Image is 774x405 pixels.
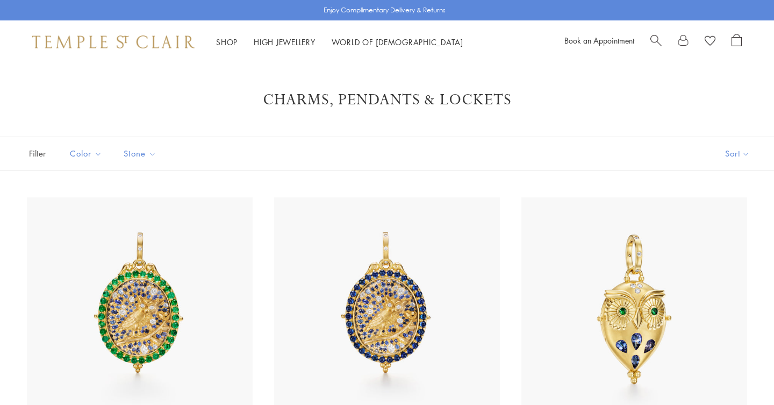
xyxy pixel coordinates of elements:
a: View Wishlist [705,34,715,50]
span: Stone [118,147,164,160]
a: Book an Appointment [564,35,634,46]
img: Temple St. Clair [32,35,195,48]
a: High JewelleryHigh Jewellery [254,37,316,47]
button: Color [62,141,110,166]
button: Show sort by [701,137,774,170]
a: ShopShop [216,37,238,47]
button: Stone [116,141,164,166]
h1: Charms, Pendants & Lockets [43,90,731,110]
span: Color [64,147,110,160]
a: Open Shopping Bag [732,34,742,50]
nav: Main navigation [216,35,463,49]
p: Enjoy Complimentary Delivery & Returns [324,5,446,16]
a: World of [DEMOGRAPHIC_DATA]World of [DEMOGRAPHIC_DATA] [332,37,463,47]
a: Search [650,34,662,50]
